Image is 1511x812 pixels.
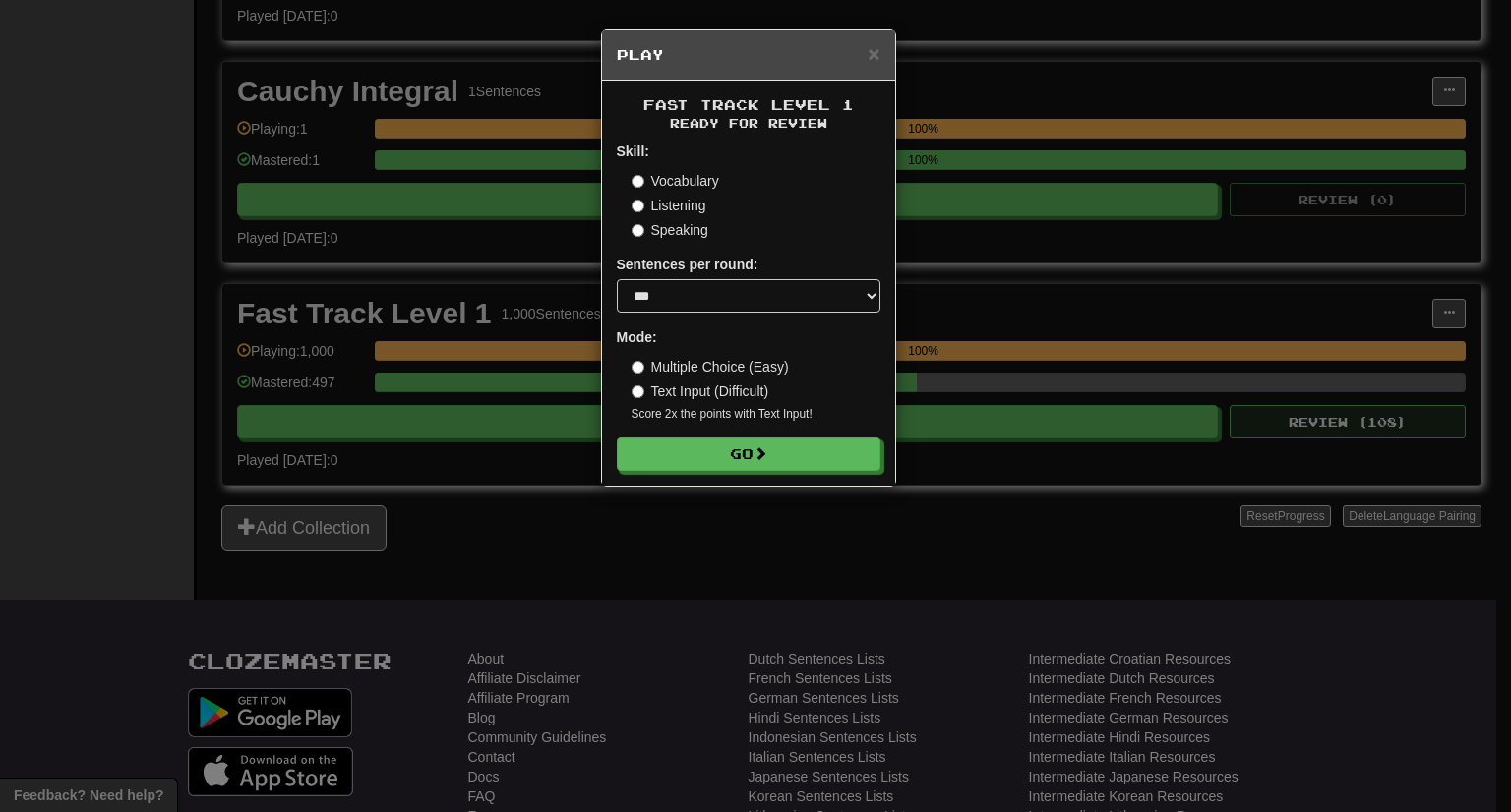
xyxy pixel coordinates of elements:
input: Speaking [632,224,644,237]
label: Speaking [632,220,708,240]
button: Go [617,437,880,471]
label: Text Input (Difficult) [632,381,769,401]
input: Vocabulary [632,175,644,188]
span: × [868,42,879,65]
input: Multiple Choice (Easy) [632,361,644,374]
strong: Skill: [617,144,649,159]
label: Listening [632,196,706,215]
h5: Play [617,45,880,65]
span: Fast Track Level 1 [643,96,854,113]
button: Close [868,43,879,64]
label: Multiple Choice (Easy) [632,357,789,377]
label: Vocabulary [632,171,719,191]
small: Ready for Review [617,115,880,132]
input: Listening [632,200,644,212]
input: Text Input (Difficult) [632,385,644,398]
label: Sentences per round: [617,255,758,274]
small: Score 2x the points with Text Input ! [632,406,880,423]
strong: Mode: [617,329,657,345]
